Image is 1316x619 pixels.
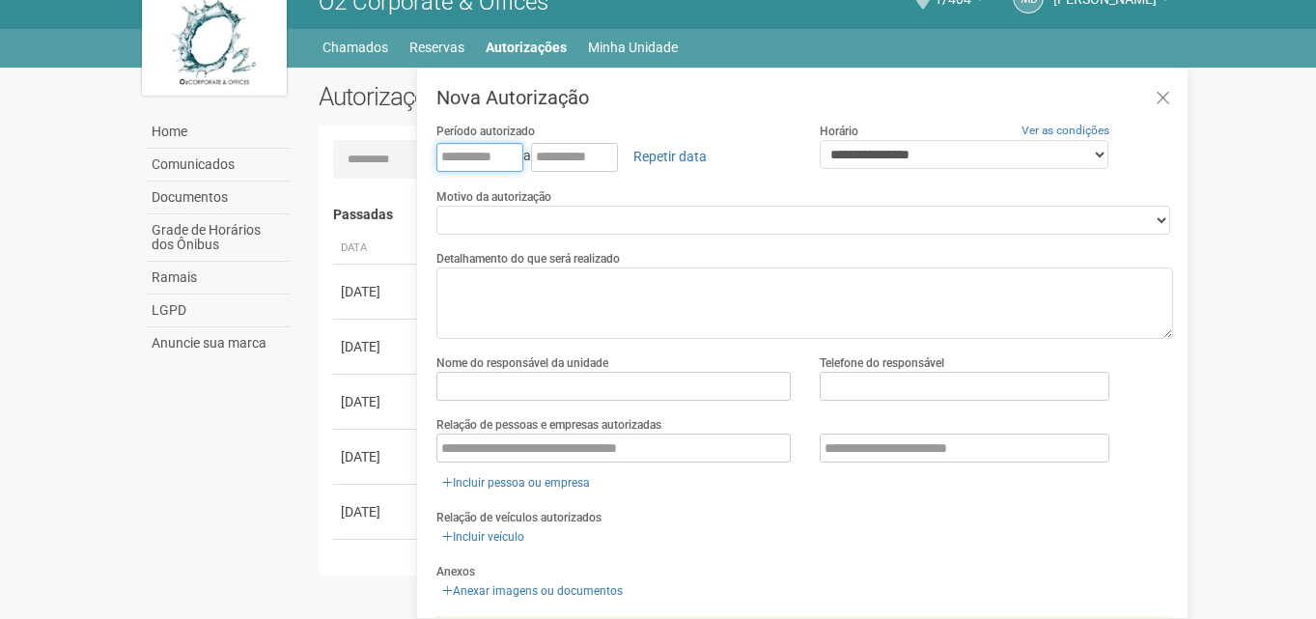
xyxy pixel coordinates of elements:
[436,123,535,140] label: Período autorizado
[333,208,1161,222] h4: Passadas
[341,282,412,301] div: [DATE]
[588,34,678,61] a: Minha Unidade
[147,327,290,359] a: Anuncie sua marca
[341,447,412,466] div: [DATE]
[621,140,719,173] a: Repetir data
[820,123,858,140] label: Horário
[147,182,290,214] a: Documentos
[820,354,944,372] label: Telefone do responsável
[409,34,464,61] a: Reservas
[486,34,567,61] a: Autorizações
[1022,124,1109,137] a: Ver as condições
[147,149,290,182] a: Comunicados
[341,557,412,577] div: [DATE]
[319,82,732,111] h2: Autorizações
[147,295,290,327] a: LGPD
[436,140,791,173] div: a
[436,509,602,526] label: Relação de veículos autorizados
[436,526,530,548] a: Incluir veículo
[436,354,608,372] label: Nome do responsável da unidade
[147,262,290,295] a: Ramais
[436,472,596,493] a: Incluir pessoa ou empresa
[436,563,475,580] label: Anexos
[147,116,290,149] a: Home
[341,337,412,356] div: [DATE]
[341,502,412,521] div: [DATE]
[436,250,620,267] label: Detalhamento do que será realizado
[333,233,420,265] th: Data
[436,580,629,602] a: Anexar imagens ou documentos
[147,214,290,262] a: Grade de Horários dos Ônibus
[322,34,388,61] a: Chamados
[436,188,551,206] label: Motivo da autorização
[436,88,1173,107] h3: Nova Autorização
[341,392,412,411] div: [DATE]
[436,416,661,434] label: Relação de pessoas e empresas autorizadas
